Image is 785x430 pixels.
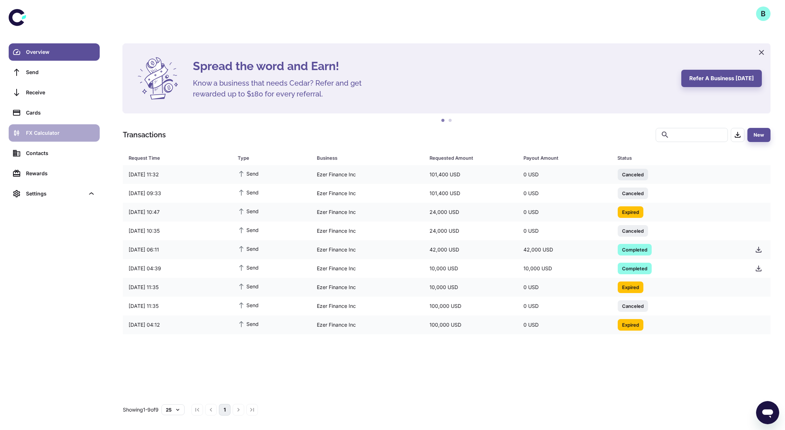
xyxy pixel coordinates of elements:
div: 0 USD [518,168,612,181]
div: [DATE] 10:35 [123,224,232,238]
button: New [747,128,771,142]
div: 42,000 USD [424,243,518,257]
div: FX Calculator [26,129,95,137]
span: Type [238,153,308,163]
div: 0 USD [518,186,612,200]
div: [DATE] 04:12 [123,318,232,332]
span: Payout Amount [523,153,609,163]
span: Completed [618,265,652,272]
div: Ezer Finance Inc [311,280,424,294]
span: Send [238,226,259,234]
div: Contacts [26,149,95,157]
span: Status [618,153,741,163]
div: Settings [26,190,85,198]
div: 101,400 USD [424,186,518,200]
span: Requested Amount [430,153,515,163]
div: Rewards [26,169,95,177]
h5: Know a business that needs Cedar? Refer and get rewarded up to $180 for every referral. [193,78,374,99]
div: 0 USD [518,205,612,219]
a: Overview [9,43,100,61]
button: page 1 [219,404,230,416]
div: 0 USD [518,280,612,294]
div: [DATE] 04:39 [123,262,232,275]
h4: Spread the word and Earn! [193,57,673,75]
span: Completed [618,246,652,253]
div: Ezer Finance Inc [311,243,424,257]
div: Ezer Finance Inc [311,186,424,200]
span: Send [238,263,259,271]
span: Send [238,207,259,215]
div: Ezer Finance Inc [311,224,424,238]
div: 42,000 USD [518,243,612,257]
div: 100,000 USD [424,299,518,313]
div: 0 USD [518,299,612,313]
span: Send [238,282,259,290]
a: Contacts [9,145,100,162]
div: [DATE] 06:11 [123,243,232,257]
span: Canceled [618,171,648,178]
div: [DATE] 11:35 [123,280,232,294]
div: 0 USD [518,318,612,332]
div: 10,000 USD [424,262,518,275]
span: Send [238,301,259,309]
span: Expired [618,283,643,291]
span: Canceled [618,189,648,197]
div: 10,000 USD [424,280,518,294]
span: Expired [618,321,643,328]
a: Send [9,64,100,81]
div: 24,000 USD [424,205,518,219]
div: Requested Amount [430,153,505,163]
div: 10,000 USD [518,262,612,275]
div: 24,000 USD [424,224,518,238]
div: Ezer Finance Inc [311,262,424,275]
div: Overview [26,48,95,56]
span: Expired [618,208,643,215]
div: 101,400 USD [424,168,518,181]
div: Ezer Finance Inc [311,205,424,219]
span: Send [238,169,259,177]
a: FX Calculator [9,124,100,142]
p: Showing 1-9 of 9 [123,406,159,414]
a: Rewards [9,165,100,182]
span: Send [238,245,259,253]
div: [DATE] 11:35 [123,299,232,313]
iframe: Button to launch messaging window [756,401,779,424]
div: 100,000 USD [424,318,518,332]
div: Receive [26,89,95,96]
button: 25 [161,404,185,415]
div: Type [238,153,299,163]
a: Receive [9,84,100,101]
span: Send [238,320,259,328]
div: Ezer Finance Inc [311,299,424,313]
div: [DATE] 10:47 [123,205,232,219]
button: B [756,7,771,21]
button: 2 [447,117,454,124]
div: Request Time [129,153,220,163]
span: Send [238,188,259,196]
div: 0 USD [518,224,612,238]
button: 1 [440,117,447,124]
h1: Transactions [123,129,166,140]
a: Cards [9,104,100,121]
nav: pagination navigation [190,404,259,416]
span: Canceled [618,227,648,234]
div: [DATE] 11:32 [123,168,232,181]
div: Settings [9,185,100,202]
span: Canceled [618,302,648,309]
div: Ezer Finance Inc [311,318,424,332]
div: Ezer Finance Inc [311,168,424,181]
div: Payout Amount [523,153,599,163]
div: Send [26,68,95,76]
button: Refer a business [DATE] [681,70,762,87]
div: Status [618,153,731,163]
div: Cards [26,109,95,117]
span: Request Time [129,153,229,163]
div: [DATE] 09:33 [123,186,232,200]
